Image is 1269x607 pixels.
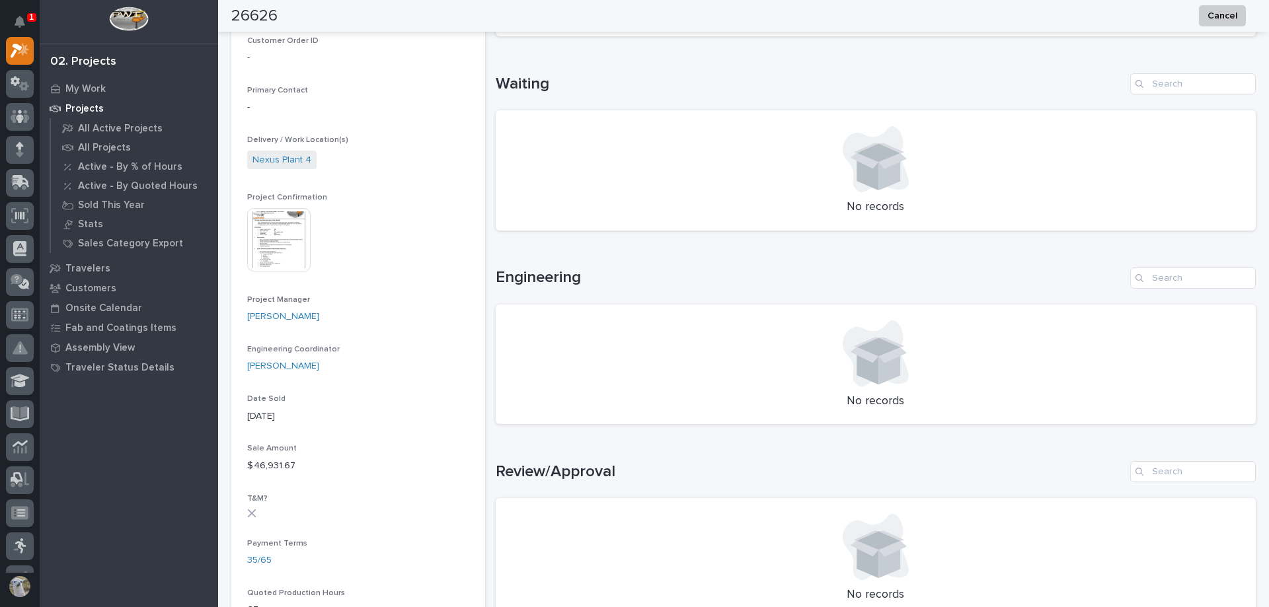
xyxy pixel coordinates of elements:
[247,553,272,567] a: 35/65
[17,16,34,37] div: Notifications1
[247,540,307,548] span: Payment Terms
[109,7,148,31] img: Workspace Logo
[247,296,310,304] span: Project Manager
[247,495,268,503] span: T&M?
[252,153,311,167] a: Nexus Plant 4
[51,138,218,157] a: All Projects
[40,98,218,118] a: Projects
[40,258,218,278] a: Travelers
[247,310,319,324] a: [PERSON_NAME]
[51,215,218,233] a: Stats
[496,462,1126,482] h1: Review/Approval
[231,7,278,26] h2: 26626
[247,459,469,473] p: $ 46,931.67
[496,75,1126,94] h1: Waiting
[40,79,218,98] a: My Work
[65,322,176,334] p: Fab and Coatings Items
[1199,5,1246,26] button: Cancel
[51,119,218,137] a: All Active Projects
[65,263,110,275] p: Travelers
[1130,461,1256,482] input: Search
[247,589,345,597] span: Quoted Production Hours
[51,234,218,252] a: Sales Category Export
[65,362,174,374] p: Traveler Status Details
[1130,73,1256,94] input: Search
[40,318,218,338] a: Fab and Coatings Items
[247,445,297,452] span: Sale Amount
[247,37,319,45] span: Customer Order ID
[247,51,469,65] p: -
[51,176,218,195] a: Active - By Quoted Hours
[6,573,34,600] button: users-avatar
[247,100,469,114] p: -
[29,13,34,22] p: 1
[1130,268,1256,289] input: Search
[78,180,198,192] p: Active - By Quoted Hours
[65,283,116,295] p: Customers
[78,199,145,211] p: Sold This Year
[247,136,348,144] span: Delivery / Work Location(s)
[512,588,1241,602] p: No records
[247,345,340,353] span: Engineering Coordinator
[512,394,1241,409] p: No records
[247,395,286,403] span: Date Sold
[512,200,1241,215] p: No records
[247,359,319,373] a: [PERSON_NAME]
[496,268,1126,287] h1: Engineering
[247,194,327,201] span: Project Confirmation
[65,303,142,314] p: Onsite Calendar
[247,87,308,94] span: Primary Contact
[65,83,106,95] p: My Work
[65,342,135,354] p: Assembly View
[6,8,34,36] button: Notifications
[1208,8,1237,24] span: Cancel
[40,278,218,298] a: Customers
[78,142,131,154] p: All Projects
[247,410,469,423] p: [DATE]
[78,123,163,135] p: All Active Projects
[40,357,218,377] a: Traveler Status Details
[78,238,183,250] p: Sales Category Export
[40,338,218,357] a: Assembly View
[40,298,218,318] a: Onsite Calendar
[51,196,218,214] a: Sold This Year
[50,55,116,69] div: 02. Projects
[78,161,182,173] p: Active - By % of Hours
[65,103,104,115] p: Projects
[51,157,218,176] a: Active - By % of Hours
[78,219,103,231] p: Stats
